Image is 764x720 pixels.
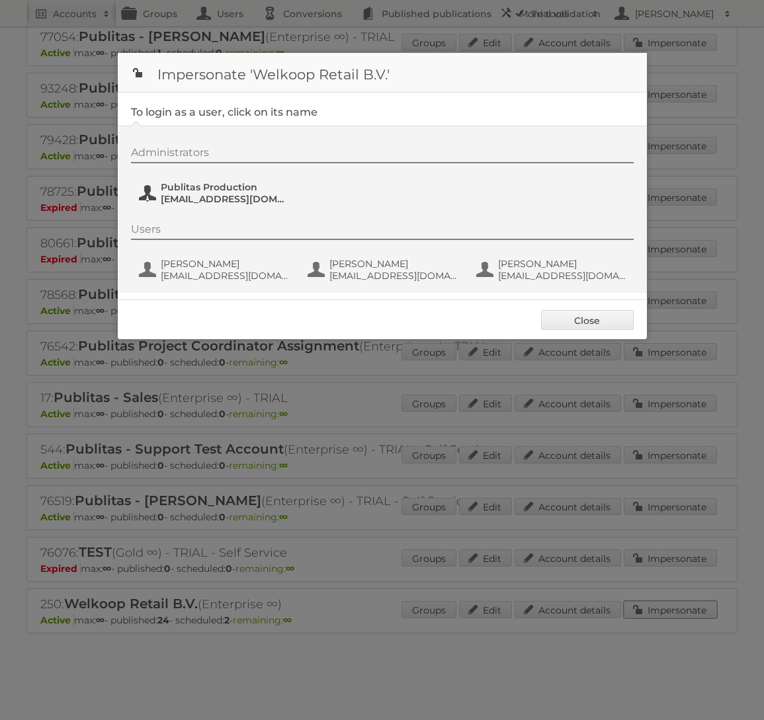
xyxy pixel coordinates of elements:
[131,146,634,163] div: Administrators
[131,223,634,240] div: Users
[161,258,289,270] span: [PERSON_NAME]
[131,106,318,118] legend: To login as a user, click on its name
[329,270,458,282] span: [EMAIL_ADDRESS][DOMAIN_NAME]
[306,257,462,283] button: [PERSON_NAME] [EMAIL_ADDRESS][DOMAIN_NAME]
[329,258,458,270] span: [PERSON_NAME]
[161,193,289,205] span: [EMAIL_ADDRESS][DOMAIN_NAME]
[541,310,634,330] a: Close
[475,257,630,283] button: [PERSON_NAME] [EMAIL_ADDRESS][DOMAIN_NAME]
[138,257,293,283] button: [PERSON_NAME] [EMAIL_ADDRESS][DOMAIN_NAME]
[161,270,289,282] span: [EMAIL_ADDRESS][DOMAIN_NAME]
[161,181,289,193] span: Publitas Production
[498,258,626,270] span: [PERSON_NAME]
[118,53,647,93] h1: Impersonate 'Welkoop Retail B.V.'
[138,180,293,206] button: Publitas Production [EMAIL_ADDRESS][DOMAIN_NAME]
[498,270,626,282] span: [EMAIL_ADDRESS][DOMAIN_NAME]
